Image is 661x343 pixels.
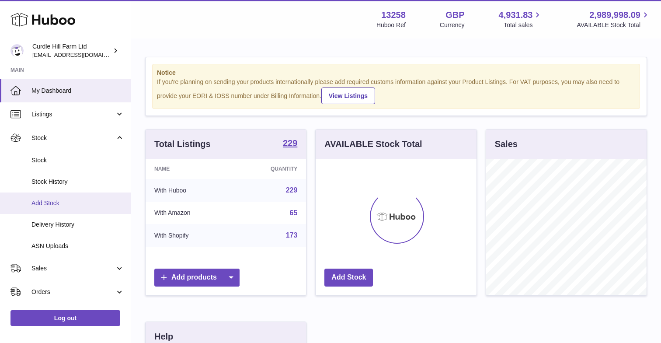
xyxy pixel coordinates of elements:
span: Orders [31,288,115,296]
a: 173 [286,231,298,239]
th: Quantity [233,159,306,179]
h3: Total Listings [154,138,211,150]
span: 2,989,998.09 [589,9,640,21]
span: Sales [31,264,115,273]
a: 229 [286,186,298,194]
div: If you're planning on sending your products internationally please add required customs informati... [157,78,635,104]
a: 229 [283,139,297,149]
td: With Huboo [146,179,233,202]
td: With Amazon [146,202,233,224]
span: Add Stock [31,199,124,207]
a: 4,931.83 Total sales [499,9,543,29]
strong: Notice [157,69,635,77]
span: My Dashboard [31,87,124,95]
span: [EMAIL_ADDRESS][DOMAIN_NAME] [32,51,129,58]
strong: 229 [283,139,297,147]
strong: 13258 [381,9,406,21]
a: Add products [154,269,240,287]
span: Total sales [504,21,543,29]
th: Name [146,159,233,179]
td: With Shopify [146,224,233,247]
a: 65 [290,209,298,217]
h3: Help [154,331,173,343]
span: Stock History [31,178,124,186]
div: Curdle Hill Farm Ltd [32,42,111,59]
img: will@diddlysquatfarmshop.com [10,44,24,57]
a: Log out [10,310,120,326]
strong: GBP [445,9,464,21]
a: View Listings [321,87,375,104]
div: Currency [440,21,465,29]
a: 2,989,998.09 AVAILABLE Stock Total [577,9,651,29]
span: Delivery History [31,220,124,229]
span: 4,931.83 [499,9,533,21]
span: Stock [31,156,124,164]
span: AVAILABLE Stock Total [577,21,651,29]
a: Add Stock [324,269,373,287]
div: Huboo Ref [376,21,406,29]
span: Stock [31,134,115,142]
span: Listings [31,110,115,119]
span: ASN Uploads [31,242,124,250]
h3: AVAILABLE Stock Total [324,138,422,150]
h3: Sales [495,138,518,150]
